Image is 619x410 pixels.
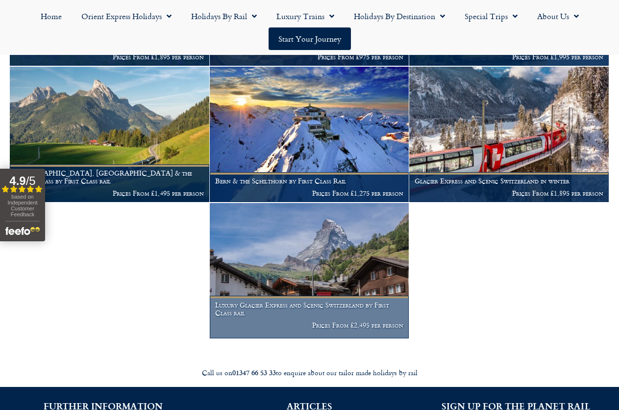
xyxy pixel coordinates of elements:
a: Orient Express Holidays [72,5,181,27]
p: Prices From £975 per person [215,53,404,61]
p: Prices From £1,275 per person [215,189,404,197]
p: Prices From £1,895 per person [415,189,603,197]
h1: [GEOGRAPHIC_DATA], [GEOGRAPHIC_DATA] & the Golden Pass by First Class rail [15,169,204,185]
a: Luxury Trains [267,5,344,27]
p: Prices From £2,495 per person [215,321,404,329]
a: Holidays by Rail [181,5,267,27]
div: Call us on to enquire about our tailor made holidays by rail [35,368,584,378]
a: Glacier Express and Scenic Switzerland in winter Prices From £1,895 per person [409,67,609,203]
a: Start your Journey [269,27,351,50]
a: Bern & the Schilthorn by First Class Rail Prices From £1,275 per person [210,67,410,203]
a: Home [31,5,72,27]
a: Holidays by Destination [344,5,455,27]
nav: Menu [5,5,614,50]
a: Special Trips [455,5,527,27]
p: Prices From £1,895 per person [15,53,204,61]
h1: Bern & the Schilthorn by First Class Rail [215,177,404,185]
strong: 01347 66 53 33 [232,367,276,378]
p: Prices From £1,995 per person [415,53,603,61]
h1: Glacier Express and Scenic Switzerland in winter [415,177,603,185]
a: Luxury Glacier Express and Scenic Switzerland by First Class rail Prices From £2,495 per person [210,203,410,339]
a: About Us [527,5,589,27]
h1: Luxury Glacier Express and Scenic Switzerland by First Class rail [215,301,404,317]
p: Prices From £1,495 per person [15,189,204,197]
a: [GEOGRAPHIC_DATA], [GEOGRAPHIC_DATA] & the Golden Pass by First Class rail Prices From £1,495 per... [10,67,210,203]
